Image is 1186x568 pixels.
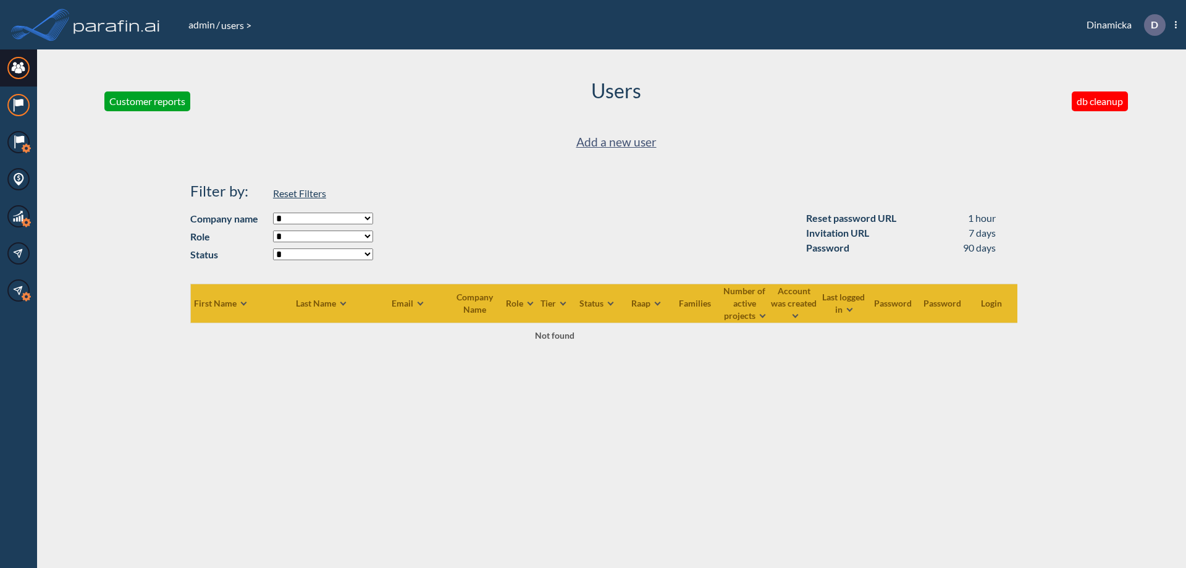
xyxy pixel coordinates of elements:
[187,17,220,32] li: /
[1068,14,1177,36] div: Dinamicka
[721,284,770,323] th: Number of active projects
[968,211,996,226] div: 1 hour
[220,19,253,31] span: users >
[770,284,820,323] th: Account was created
[536,284,573,323] th: Tier
[190,284,295,323] th: First Name
[622,284,671,323] th: Raap
[1151,19,1158,30] p: D
[573,284,622,323] th: Status
[969,226,996,240] div: 7 days
[806,226,869,240] div: Invitation URL
[806,240,849,255] div: Password
[190,182,267,200] h4: Filter by:
[869,284,919,323] th: Password
[591,79,641,103] h2: Users
[1072,91,1128,111] button: db cleanup
[187,19,216,30] a: admin
[273,187,326,199] span: Reset Filters
[369,284,447,323] th: Email
[820,284,869,323] th: Last logged in
[505,284,536,323] th: Role
[919,284,968,323] th: Password
[671,284,721,323] th: Families
[576,132,657,153] a: Add a new user
[190,229,267,244] strong: Role
[295,284,369,323] th: Last Name
[190,247,267,262] strong: Status
[190,323,919,347] td: Not found
[806,211,896,226] div: Reset password URL
[968,284,1017,323] th: Login
[190,211,267,226] strong: Company name
[963,240,996,255] div: 90 days
[447,284,505,323] th: Company Name
[104,91,190,111] button: Customer reports
[71,12,162,37] img: logo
